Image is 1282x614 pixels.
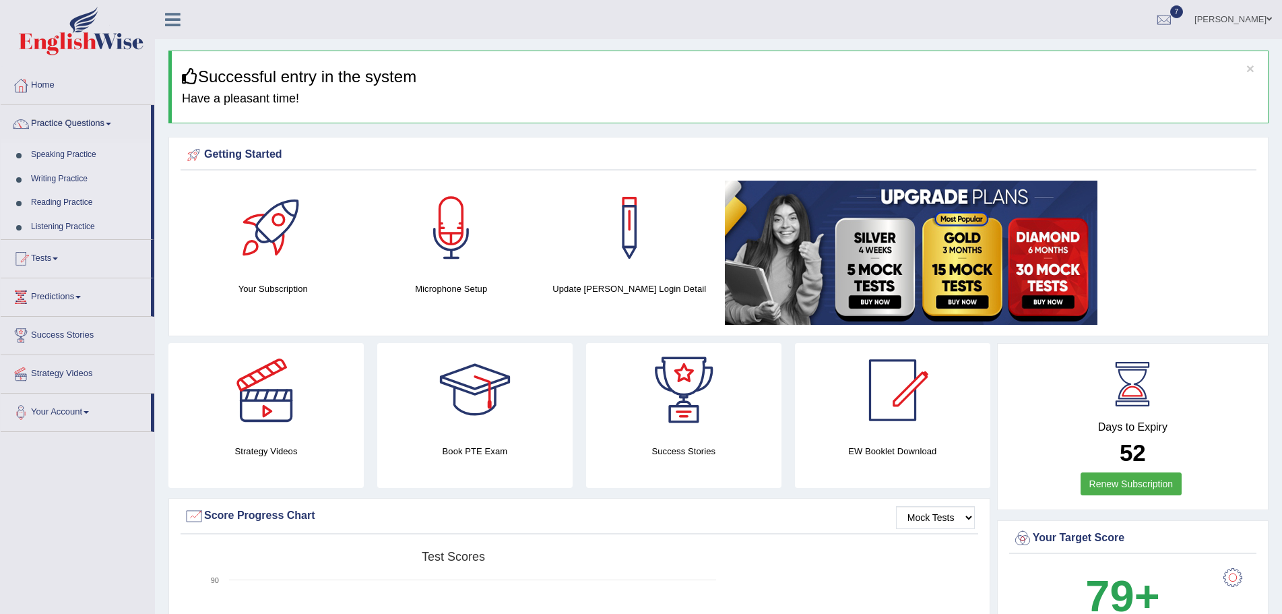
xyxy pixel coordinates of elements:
[1,317,154,350] a: Success Stories
[1120,439,1146,466] b: 52
[1081,472,1182,495] a: Renew Subscription
[1013,528,1253,549] div: Your Target Score
[586,444,781,458] h4: Success Stories
[182,92,1258,106] h4: Have a pleasant time!
[25,143,151,167] a: Speaking Practice
[25,191,151,215] a: Reading Practice
[1,240,151,274] a: Tests
[182,68,1258,86] h3: Successful entry in the system
[191,282,355,296] h4: Your Subscription
[1170,5,1184,18] span: 7
[184,145,1253,165] div: Getting Started
[795,444,990,458] h4: EW Booklet Download
[547,282,711,296] h4: Update [PERSON_NAME] Login Detail
[184,506,975,526] div: Score Progress Chart
[377,444,573,458] h4: Book PTE Exam
[25,215,151,239] a: Listening Practice
[422,550,485,563] tspan: Test scores
[1,278,151,312] a: Predictions
[25,167,151,191] a: Writing Practice
[725,181,1097,325] img: small5.jpg
[1013,421,1253,433] h4: Days to Expiry
[368,282,533,296] h4: Microphone Setup
[168,444,364,458] h4: Strategy Videos
[1246,61,1254,75] button: ×
[1,355,154,389] a: Strategy Videos
[1,105,151,139] a: Practice Questions
[1,394,151,427] a: Your Account
[211,576,219,584] text: 90
[1,67,154,100] a: Home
